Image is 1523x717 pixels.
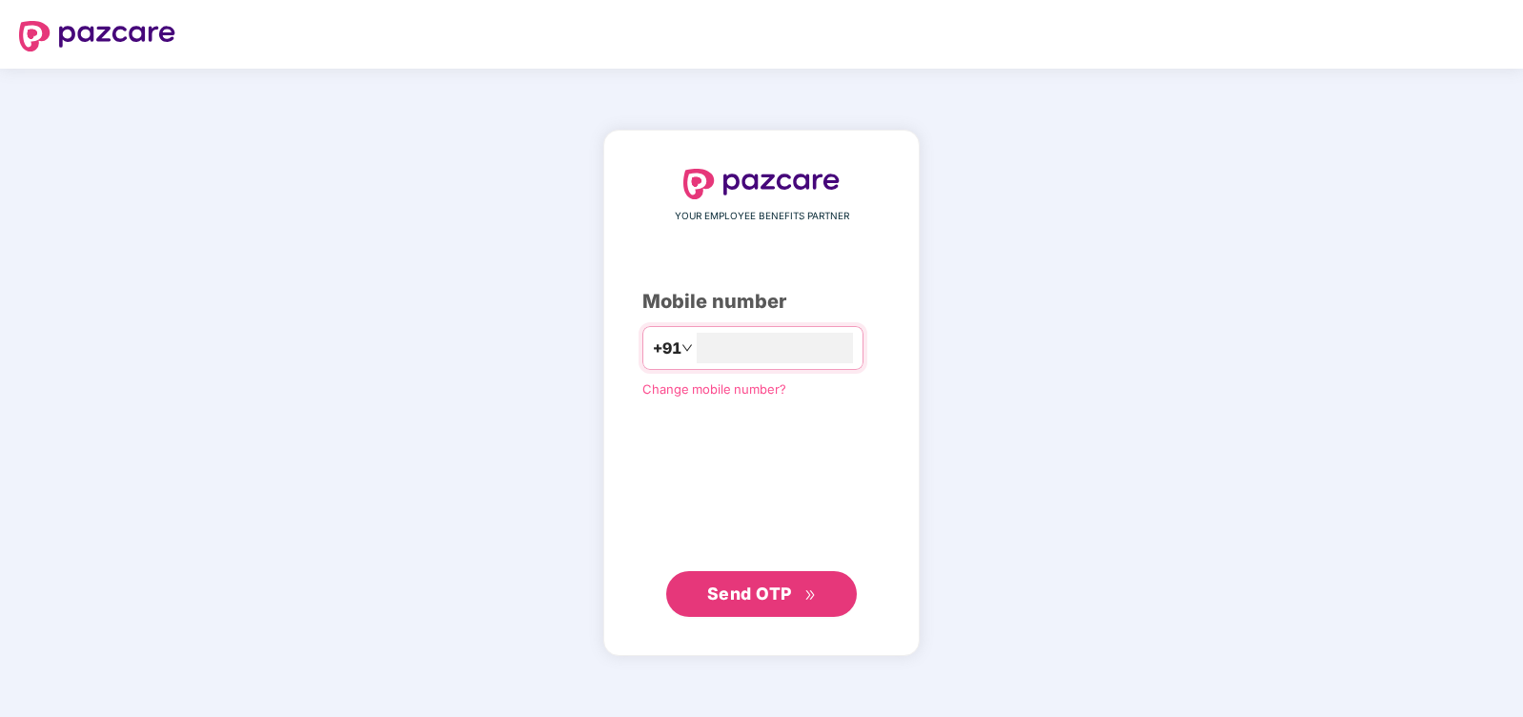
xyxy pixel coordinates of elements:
[683,169,840,199] img: logo
[642,381,786,397] a: Change mobile number?
[675,209,849,224] span: YOUR EMPLOYEE BENEFITS PARTNER
[804,589,817,602] span: double-right
[642,287,881,317] div: Mobile number
[19,21,175,51] img: logo
[666,571,857,617] button: Send OTPdouble-right
[653,337,681,360] span: +91
[681,342,693,354] span: down
[707,584,792,604] span: Send OTP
